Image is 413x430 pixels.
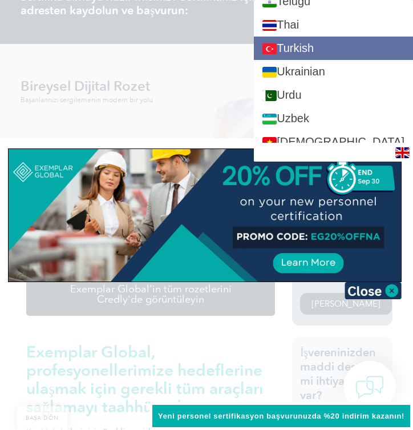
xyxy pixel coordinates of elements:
[395,147,410,158] img: En
[262,90,277,101] img: senin
[262,114,277,124] img: Uz
[158,412,404,420] span: Yeni personel sertifikasyon başvurunuzda %20 indirim kazanın!
[254,13,413,37] a: Thai
[345,282,402,299] img: Kapat
[254,83,413,107] a: Urdu
[254,60,413,83] a: Ukrainian
[262,67,277,78] img: Birleşik Krallık
[262,43,277,54] img: Tr
[254,37,413,60] a: Turkish
[254,107,413,130] a: Uzbek
[262,137,277,148] img: Vi
[254,130,413,154] a: [DEMOGRAPHIC_DATA]
[262,20,277,31] img: Th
